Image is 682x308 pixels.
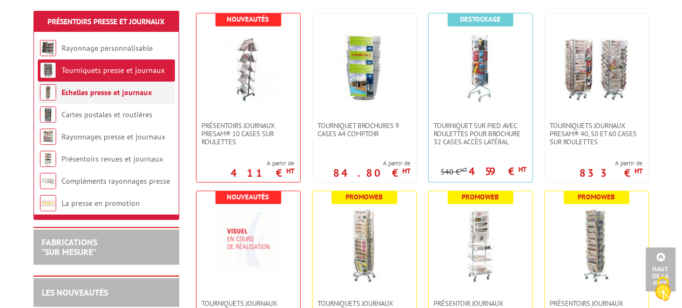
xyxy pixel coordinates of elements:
a: Compléments rayonnages presse [62,176,170,186]
img: Tourniquets journaux rotatifs Presam® 20 et 30 cases sur roulettes [327,207,402,283]
span: Tourniquet brochures 9 cases A4 comptoir [318,122,411,138]
p: 833 € [580,170,643,176]
img: Tourniquet sur pied avec roulettes pour brochure 32 cases accès latéral [443,30,518,105]
img: Présentoirs revues et journaux [40,151,56,167]
a: Echelles presse et journaux [62,88,152,97]
span: Tourniquet sur pied avec roulettes pour brochure 32 cases accès latéral [434,122,527,146]
b: Nouveautés [227,15,269,24]
img: Présentoirs journaux Presam® 20 à 30 cases sur roulettes [559,207,634,283]
a: FABRICATIONS"Sur Mesure" [42,237,97,257]
img: Compléments rayonnages presse [40,173,56,189]
img: Pas de visuel [216,207,281,271]
sup: HT [461,166,468,173]
a: Tourniquets journaux Presam® 40, 50 et 60 cases sur roulettes [545,122,649,146]
a: LES NOUVEAUTÉS [42,287,108,298]
img: Tourniquets presse et journaux [40,62,56,78]
p: 459 € [469,168,527,175]
a: Rayonnage personnalisable [62,43,153,53]
a: Présentoirs Presse et Journaux [48,17,165,26]
b: Promoweb [578,192,615,202]
a: Présentoirs journaux Presam® 10 cases sur roulettes [197,122,300,146]
img: Cookies (fenêtre modale) [650,276,677,303]
b: Promoweb [462,192,499,202]
img: Présentoir journaux Presam®: 6 plateaux + 10 cases/échelles sur roulettes [443,207,518,283]
b: Nouveautés [227,192,269,202]
a: La presse en promotion [62,198,140,208]
a: Tourniquet brochures 9 cases A4 comptoir [313,122,416,138]
span: A partir de [231,159,295,168]
img: Cartes postales et routières [40,106,56,123]
sup: HT [287,166,295,176]
a: Rayonnages presse et journaux [62,132,165,142]
img: Rayonnage personnalisable [40,40,56,56]
span: Tourniquets journaux Presam® 40, 50 et 60 cases sur roulettes [550,122,643,146]
img: La presse en promotion [40,195,56,211]
a: Haut de la page [646,247,676,292]
a: Tourniquet sur pied avec roulettes pour brochure 32 cases accès latéral [429,122,532,146]
p: 540 € [441,168,468,176]
img: Présentoirs journaux Presam® 10 cases sur roulettes [211,30,286,105]
a: Tourniquets presse et journaux [62,65,165,75]
sup: HT [519,165,527,174]
b: Promoweb [346,192,383,202]
a: Cartes postales et routières [62,110,152,119]
b: Destockage [460,15,501,24]
button: Cookies (fenêtre modale) [644,271,682,308]
img: Rayonnages presse et journaux [40,129,56,145]
a: Présentoirs revues et journaux [62,154,163,164]
span: A partir de [580,159,643,168]
sup: HT [635,166,643,176]
img: Tourniquet brochures 9 cases A4 comptoir [327,30,402,105]
p: 84.80 € [334,170,411,176]
span: Présentoirs journaux Presam® 10 cases sur roulettes [202,122,295,146]
span: A partir de [334,159,411,168]
p: 411 € [231,170,295,176]
img: Echelles presse et journaux [40,84,56,101]
sup: HT [403,166,411,176]
img: Tourniquets journaux Presam® 40, 50 et 60 cases sur roulettes [559,30,634,105]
